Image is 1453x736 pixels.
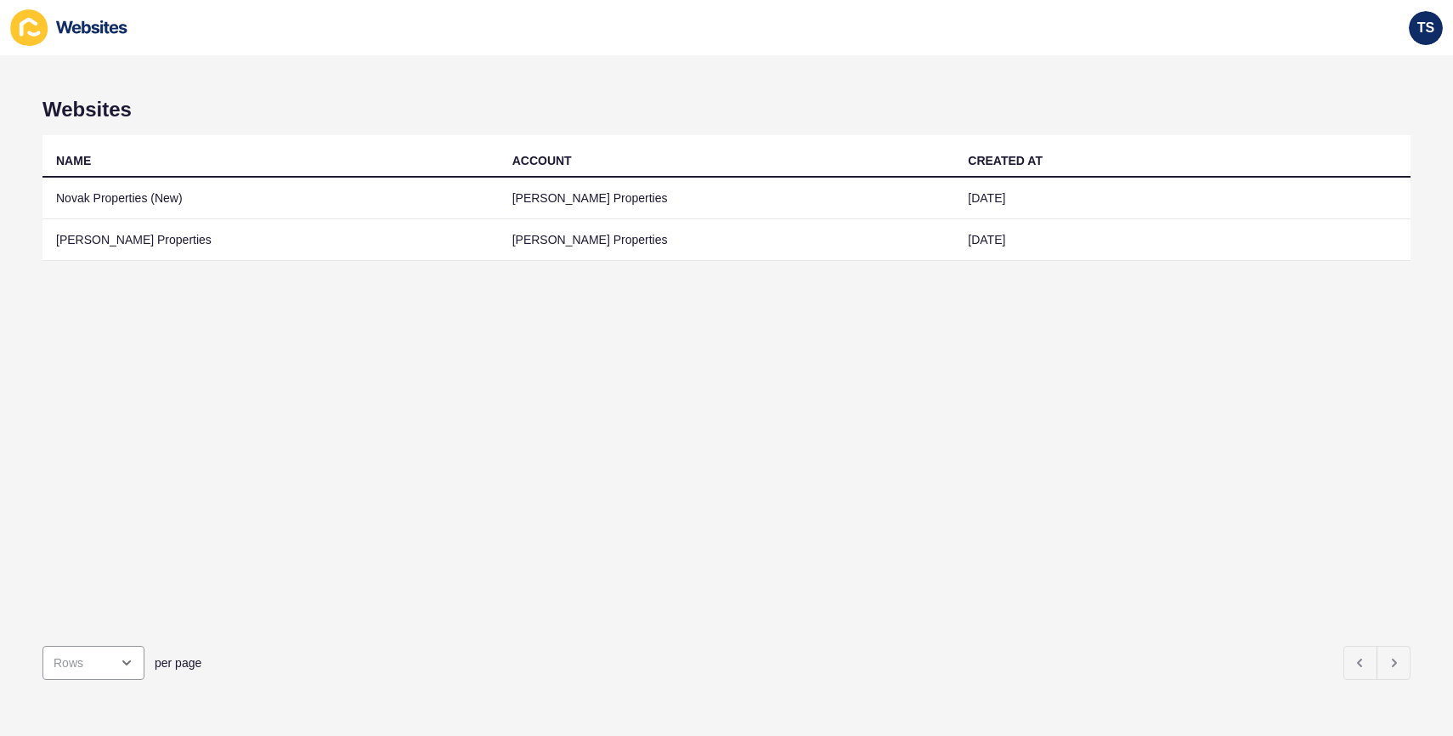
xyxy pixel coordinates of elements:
[968,152,1043,169] div: CREATED AT
[954,219,1411,261] td: [DATE]
[42,646,144,680] div: open menu
[42,98,1411,122] h1: Websites
[499,178,955,219] td: [PERSON_NAME] Properties
[954,178,1411,219] td: [DATE]
[1417,20,1434,37] span: TS
[512,152,572,169] div: ACCOUNT
[42,219,499,261] td: [PERSON_NAME] Properties
[499,219,955,261] td: [PERSON_NAME] Properties
[42,178,499,219] td: Novak Properties (New)
[155,654,201,671] span: per page
[56,152,91,169] div: NAME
